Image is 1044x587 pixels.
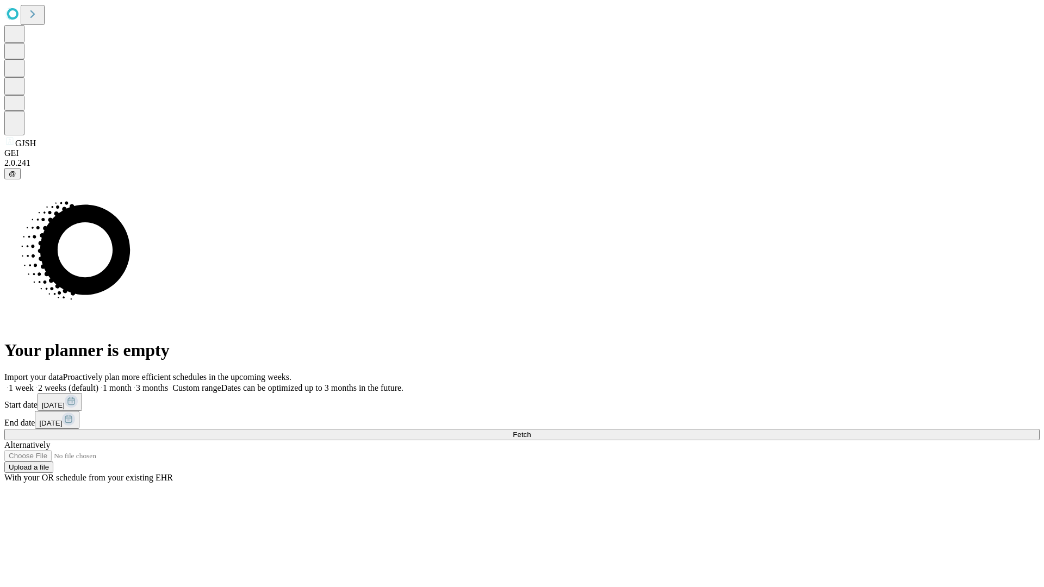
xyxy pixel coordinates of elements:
span: Alternatively [4,440,50,449]
div: Start date [4,393,1040,411]
div: GEI [4,148,1040,158]
span: With your OR schedule from your existing EHR [4,473,173,482]
div: 2.0.241 [4,158,1040,168]
span: 3 months [136,383,168,392]
span: Import your data [4,372,63,382]
span: Dates can be optimized up to 3 months in the future. [221,383,403,392]
span: GJSH [15,139,36,148]
button: Fetch [4,429,1040,440]
span: @ [9,170,16,178]
div: End date [4,411,1040,429]
h1: Your planner is empty [4,340,1040,360]
span: 1 month [103,383,132,392]
span: Fetch [513,430,531,439]
button: [DATE] [35,411,79,429]
span: Custom range [172,383,221,392]
span: Proactively plan more efficient schedules in the upcoming weeks. [63,372,291,382]
span: 1 week [9,383,34,392]
span: [DATE] [39,419,62,427]
button: [DATE] [38,393,82,411]
span: 2 weeks (default) [38,383,98,392]
button: Upload a file [4,461,53,473]
span: [DATE] [42,401,65,409]
button: @ [4,168,21,179]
